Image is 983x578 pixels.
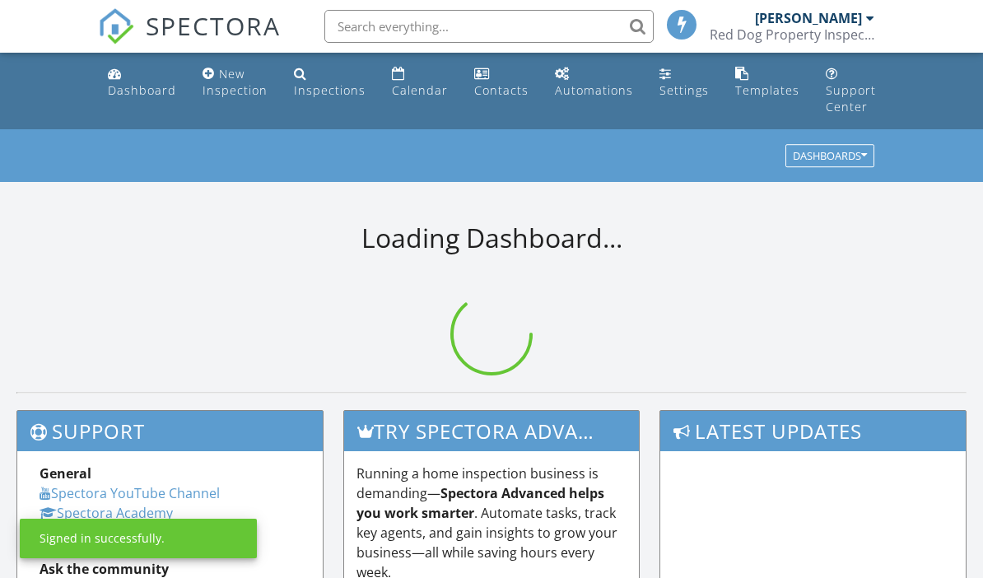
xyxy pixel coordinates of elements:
a: Automations (Basic) [548,59,640,106]
span: SPECTORA [146,8,281,43]
div: Automations [555,82,633,98]
h3: Latest Updates [660,411,966,451]
input: Search everything... [324,10,654,43]
div: Signed in successfully. [40,530,165,547]
a: Contacts [468,59,535,106]
div: Templates [735,82,799,98]
img: The Best Home Inspection Software - Spectora [98,8,134,44]
a: New Inspection [196,59,274,106]
div: Settings [659,82,709,98]
a: Spectora YouTube Channel [40,484,220,502]
div: Contacts [474,82,529,98]
div: New Inspection [203,66,268,98]
div: Red Dog Property Inspections [710,26,874,43]
h3: Support [17,411,323,451]
a: Dashboard [101,59,183,106]
div: Support Center [826,82,876,114]
a: Settings [653,59,715,106]
a: Support Center [819,59,883,123]
div: Dashboard [108,82,176,98]
a: Calendar [385,59,454,106]
a: Spectora Academy [40,504,173,522]
strong: Spectora Advanced helps you work smarter [356,484,604,522]
button: Dashboards [785,145,874,168]
strong: General [40,464,91,482]
a: Inspections [287,59,372,106]
div: Calendar [392,82,448,98]
a: Templates [729,59,806,106]
div: Dashboards [793,151,867,162]
div: Inspections [294,82,366,98]
div: [PERSON_NAME] [755,10,862,26]
h3: Try spectora advanced [DATE] [344,411,640,451]
a: SPECTORA [98,22,281,57]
